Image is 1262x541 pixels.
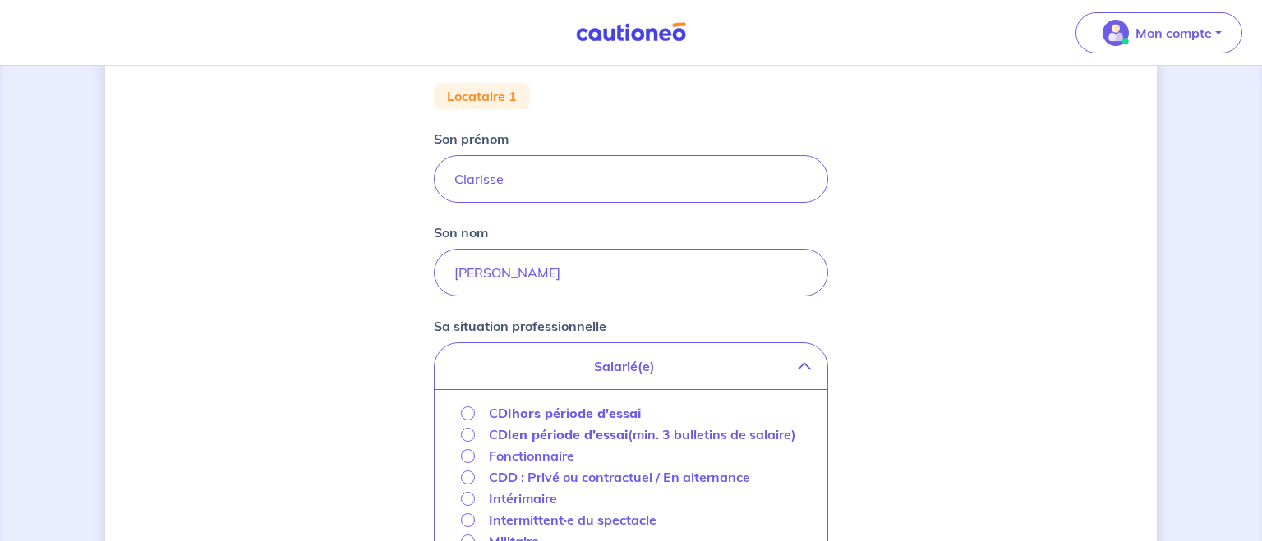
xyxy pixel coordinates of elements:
p: CDD : Privé ou contractuel / En alternance [489,467,750,487]
p: Mon compte [1135,23,1212,43]
p: Fonctionnaire [489,446,574,465]
strong: hors période d'essai [512,405,641,421]
button: illu_account_valid_menu.svgMon compte [1075,12,1242,53]
p: CDI [489,403,641,423]
p: Salarié(e) [451,356,798,376]
img: illu_account_valid_menu.svg [1103,20,1129,46]
input: John [434,155,828,203]
p: Son nom [434,222,488,242]
p: Sa situation professionnelle [434,316,606,336]
p: Intermittent·e du spectacle [489,510,656,530]
div: Locataire 1 [434,83,530,109]
p: CDI (min. 3 bulletins de salaire) [489,424,796,444]
p: Intérimaire [489,488,557,508]
strong: en période d'essai [512,426,628,442]
button: Salarié(e) [435,343,827,389]
img: Cautioneo [569,22,693,43]
input: Doe [434,249,828,296]
p: Son prénom [434,129,509,149]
